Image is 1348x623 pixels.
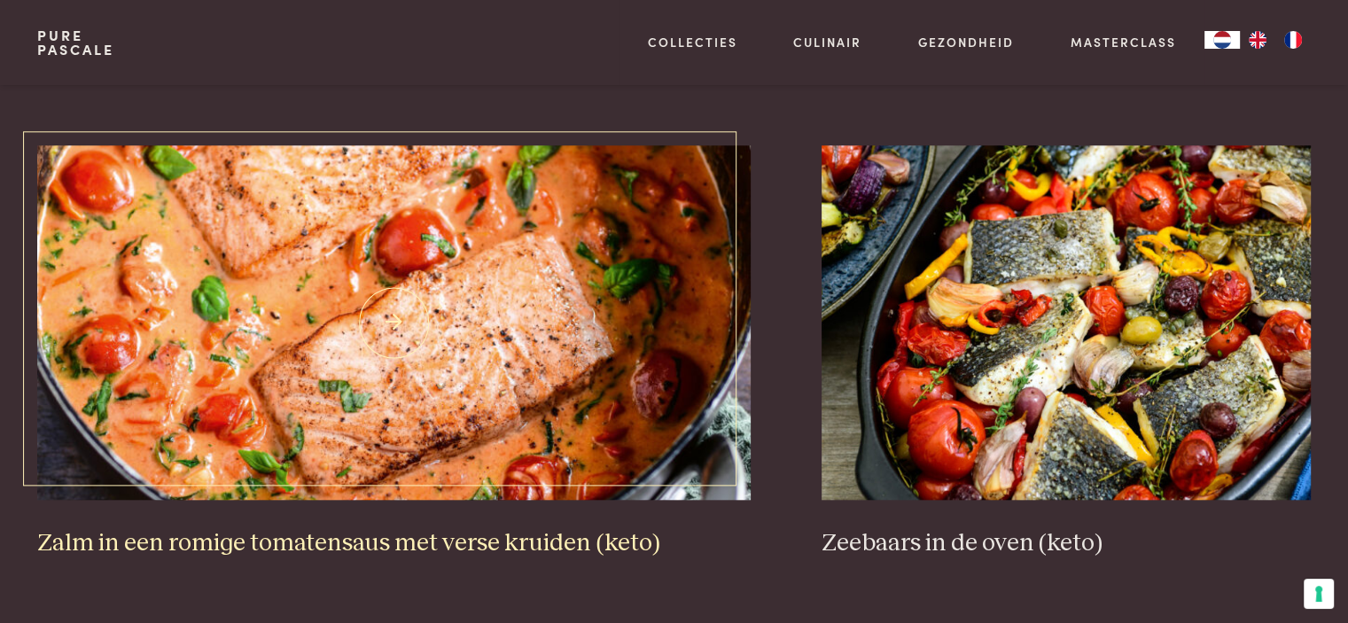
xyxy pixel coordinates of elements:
[822,528,1311,559] h3: Zeebaars in de oven (keto)
[918,33,1014,51] a: Gezondheid
[37,145,751,558] a: Zalm in een romige tomatensaus met verse kruiden (keto) Zalm in een romige tomatensaus met verse ...
[822,145,1311,558] a: Zeebaars in de oven (keto) Zeebaars in de oven (keto)
[1071,33,1176,51] a: Masterclass
[822,145,1311,500] img: Zeebaars in de oven (keto)
[1204,31,1240,49] a: NL
[37,528,751,559] h3: Zalm in een romige tomatensaus met verse kruiden (keto)
[37,28,114,57] a: PurePascale
[1240,31,1311,49] ul: Language list
[648,33,737,51] a: Collecties
[1304,579,1334,609] button: Uw voorkeuren voor toestemming voor trackingtechnologieën
[1240,31,1275,49] a: EN
[37,145,751,500] img: Zalm in een romige tomatensaus met verse kruiden (keto)
[1204,31,1240,49] div: Language
[1275,31,1311,49] a: FR
[793,33,861,51] a: Culinair
[1204,31,1311,49] aside: Language selected: Nederlands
